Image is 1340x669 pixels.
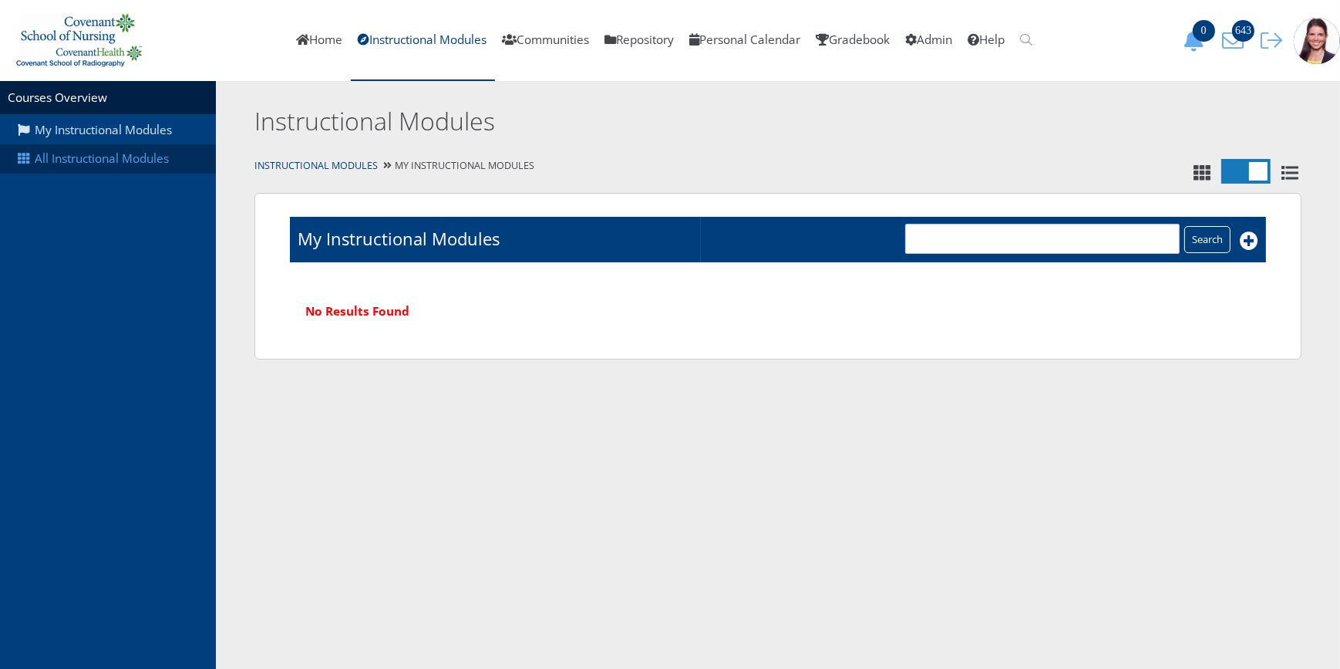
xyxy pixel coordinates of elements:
[290,287,1266,336] div: No Results Found
[1193,20,1215,42] span: 0
[216,155,1340,177] div: My Instructional Modules
[1178,29,1217,52] button: 0
[1217,29,1255,52] button: 643
[1294,18,1340,64] img: 1943_125_125.jpg
[254,159,378,172] a: Instructional Modules
[1190,164,1214,181] i: Tile
[1240,231,1258,250] i: Add New
[298,227,500,251] h1: My Instructional Modules
[1232,20,1254,42] span: 643
[1278,164,1301,181] i: List
[8,90,107,106] a: Courses Overview
[1178,32,1217,48] a: 0
[254,104,1069,139] h2: Instructional Modules
[1217,32,1255,48] a: 643
[1184,226,1231,253] input: Search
